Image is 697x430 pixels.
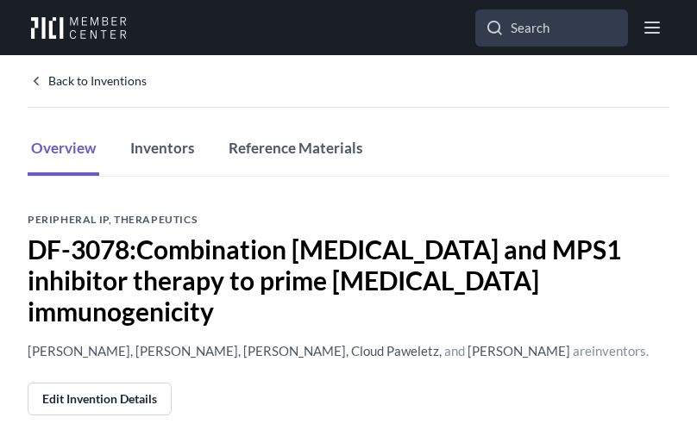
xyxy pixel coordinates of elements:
p: Peripheral IP, Therapeutics [28,211,197,228]
button: Inventors [127,123,198,176]
span: [PERSON_NAME] [468,343,570,358]
h1: DF-3078 : Combination [MEDICAL_DATA] and MPS1 inhibitor therapy to prime [MEDICAL_DATA] immunogen... [28,234,669,327]
button: Overview [28,123,99,176]
a: Edit Invention Details [28,383,172,415]
span: Back to Inventions [48,72,147,90]
span: are inventor s. [573,343,649,358]
span: [PERSON_NAME] [243,343,346,358]
a: [PERSON_NAME] [28,343,130,358]
span: [PERSON_NAME] [135,343,238,358]
span: Cloud Paweletz [351,343,439,358]
span: and [444,343,465,358]
p: , , , , [28,340,669,362]
a: Back to Inventions [28,72,147,90]
img: Workflow [28,16,127,39]
nav: Tabs [28,123,669,176]
input: Search [475,9,628,47]
button: Reference Materials [225,123,366,176]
